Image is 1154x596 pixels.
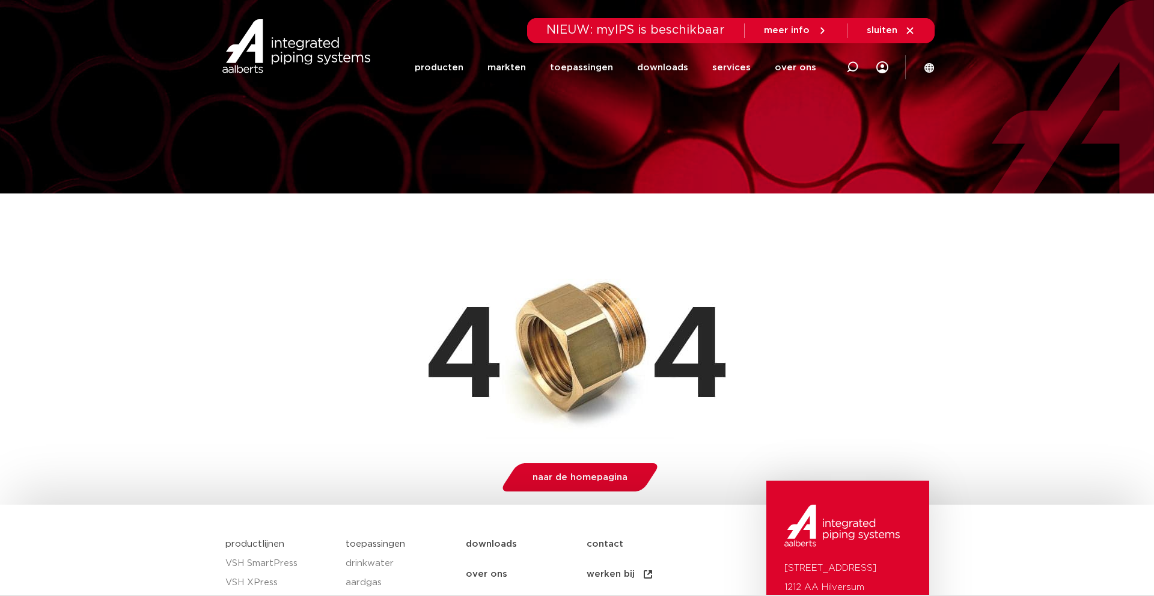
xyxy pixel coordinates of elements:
a: downloads [637,44,688,91]
a: toepassingen [346,540,405,549]
a: over ons [466,559,587,589]
a: producten [415,44,463,91]
a: drinkwater [346,554,454,573]
a: markten [487,44,526,91]
a: VSH XPress [225,573,334,592]
a: contact [587,529,707,559]
span: meer info [764,26,810,35]
span: naar de homepagina [533,473,627,482]
a: VSH SmartPress [225,554,334,573]
span: NIEUW: myIPS is beschikbaar [546,24,725,36]
a: meer info [764,25,828,36]
h1: Pagina niet gevonden [225,199,929,238]
a: over ons [775,44,816,91]
a: naar de homepagina [499,463,661,491]
a: toepassingen [550,44,613,91]
a: downloads [466,529,587,559]
a: productlijnen [225,540,284,549]
a: sluiten [867,25,915,36]
a: aardgas [346,573,454,592]
span: sluiten [867,26,897,35]
a: services [712,44,751,91]
a: werken bij [587,559,707,589]
nav: Menu [415,44,816,91]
